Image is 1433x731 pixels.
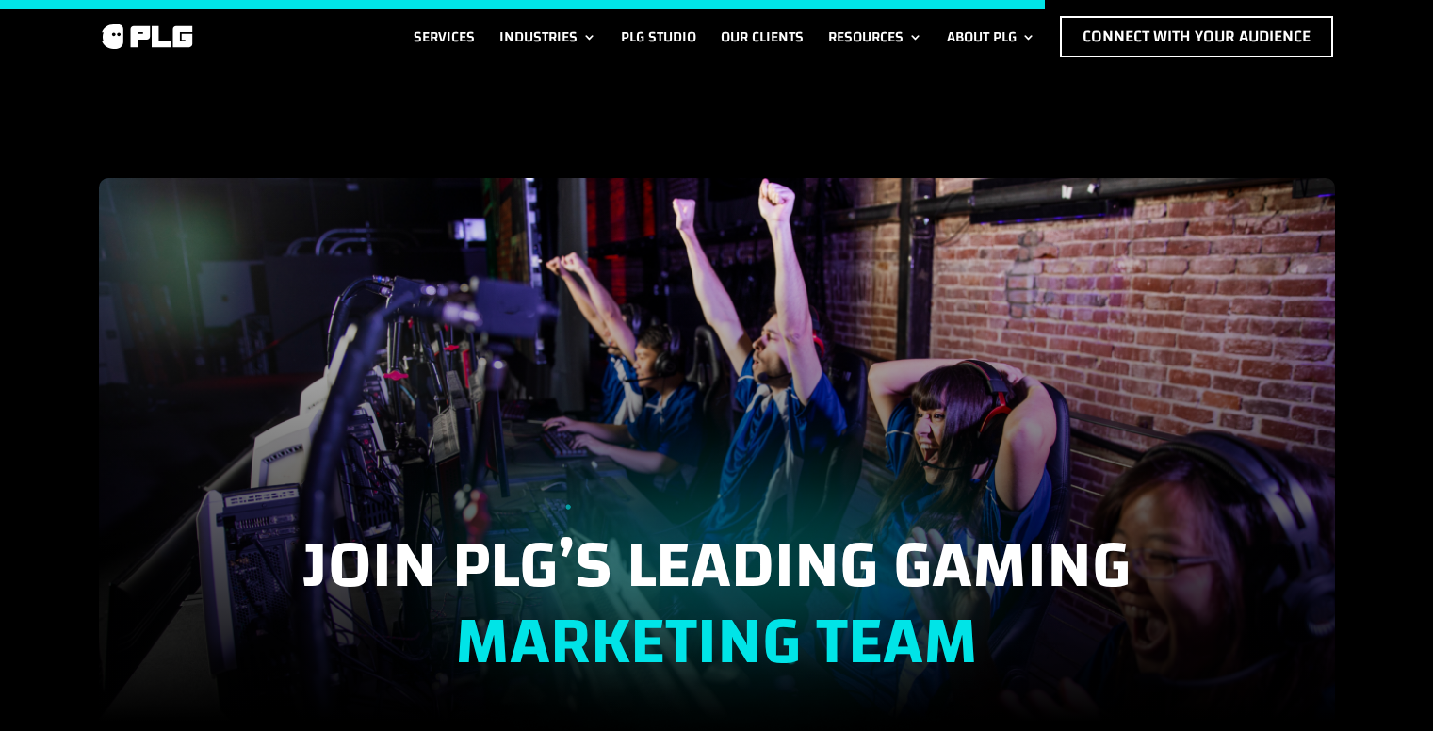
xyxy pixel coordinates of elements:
[828,16,922,57] a: Resources
[455,579,978,704] strong: MARKETING TEAM
[499,16,596,57] a: Industries
[1339,641,1433,731] iframe: Chat Widget
[99,528,1335,706] h1: JOIN PLG’S LEADING GAMING
[947,16,1035,57] a: About PLG
[1060,16,1333,57] a: Connect with Your Audience
[721,16,804,57] a: Our Clients
[621,16,696,57] a: PLG Studio
[414,16,475,57] a: Services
